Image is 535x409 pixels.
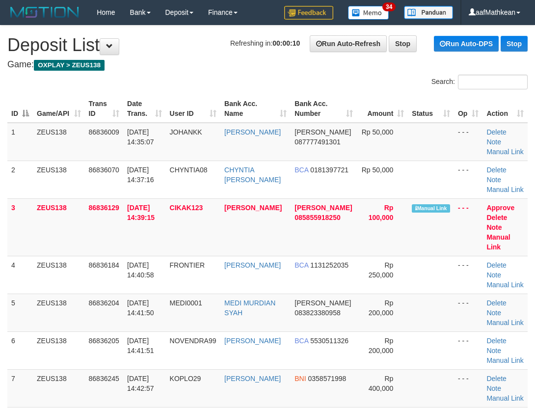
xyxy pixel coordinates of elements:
[454,294,482,331] td: - - -
[486,271,501,279] a: Note
[7,369,33,407] td: 7
[291,95,356,123] th: Bank Acc. Number: activate to sort column ascending
[486,261,506,269] a: Delete
[310,337,348,345] span: Copy 5530511326 to clipboard
[284,6,333,20] img: Feedback.jpg
[7,161,33,198] td: 2
[89,128,119,136] span: 86836009
[294,214,340,221] span: Copy 085855918250 to clipboard
[294,375,306,382] span: BNI
[33,161,85,198] td: ZEUS138
[224,166,281,184] a: CHYNTIA [PERSON_NAME]
[486,299,506,307] a: Delete
[170,337,216,345] span: NOVENDRA99
[486,337,506,345] a: Delete
[166,95,221,123] th: User ID: activate to sort column ascending
[404,6,453,19] img: panduan.png
[454,161,482,198] td: - - -
[486,347,501,354] a: Note
[454,123,482,161] td: - - -
[127,299,154,317] span: [DATE] 14:41:50
[272,39,300,47] strong: 00:00:10
[294,309,340,317] span: Copy 083823380958 to clipboard
[89,299,119,307] span: 86836204
[33,369,85,407] td: ZEUS138
[369,375,394,392] span: Rp 400,000
[294,166,308,174] span: BCA
[33,95,85,123] th: Game/API: activate to sort column ascending
[458,75,528,89] input: Search:
[33,123,85,161] td: ZEUS138
[486,176,501,184] a: Note
[170,128,202,136] span: JOHANKK
[7,60,528,70] h4: Game:
[308,375,347,382] span: Copy 0358571998 to clipboard
[369,204,394,221] span: Rp 100,000
[127,261,154,279] span: [DATE] 14:40:58
[7,35,528,55] h1: Deposit List
[486,309,501,317] a: Note
[486,138,501,146] a: Note
[7,294,33,331] td: 5
[224,337,281,345] a: [PERSON_NAME]
[170,299,202,307] span: MEDI0001
[486,375,506,382] a: Delete
[89,337,119,345] span: 86836205
[224,299,275,317] a: MEDI MURDIAN SYAH
[230,39,300,47] span: Refreshing in:
[34,60,105,71] span: OXPLAY > ZEUS138
[7,123,33,161] td: 1
[294,138,340,146] span: Copy 087777491301 to clipboard
[486,356,524,364] a: Manual Link
[123,95,166,123] th: Date Trans.: activate to sort column ascending
[127,375,154,392] span: [DATE] 14:42:57
[220,95,291,123] th: Bank Acc. Name: activate to sort column ascending
[7,331,33,369] td: 6
[33,331,85,369] td: ZEUS138
[454,369,482,407] td: - - -
[389,35,417,52] a: Stop
[486,281,524,289] a: Manual Link
[170,166,208,174] span: CHYNTIA08
[33,294,85,331] td: ZEUS138
[310,261,348,269] span: Copy 1131252035 to clipboard
[170,261,205,269] span: FRONTIER
[7,198,33,256] td: 3
[362,128,394,136] span: Rp 50,000
[486,214,507,221] a: Delete
[310,166,348,174] span: Copy 0181397721 to clipboard
[486,204,514,212] a: Approve
[7,95,33,123] th: ID: activate to sort column descending
[486,394,524,402] a: Manual Link
[224,261,281,269] a: [PERSON_NAME]
[486,233,510,251] a: Manual Link
[7,256,33,294] td: 4
[33,198,85,256] td: ZEUS138
[294,337,308,345] span: BCA
[7,5,82,20] img: MOTION_logo.png
[486,166,506,174] a: Delete
[482,95,528,123] th: Action: activate to sort column ascending
[224,128,281,136] a: [PERSON_NAME]
[357,95,408,123] th: Amount: activate to sort column ascending
[486,319,524,327] a: Manual Link
[89,204,119,212] span: 86836129
[33,256,85,294] td: ZEUS138
[501,36,528,52] a: Stop
[127,128,154,146] span: [DATE] 14:35:07
[408,95,454,123] th: Status: activate to sort column ascending
[89,166,119,174] span: 86836070
[486,186,524,193] a: Manual Link
[348,6,389,20] img: Button%20Memo.svg
[362,166,394,174] span: Rp 50,000
[127,204,155,221] span: [DATE] 14:39:15
[434,36,499,52] a: Run Auto-DPS
[486,128,506,136] a: Delete
[486,148,524,156] a: Manual Link
[412,204,450,213] span: Manually Linked
[454,95,482,123] th: Op: activate to sort column ascending
[294,128,351,136] span: [PERSON_NAME]
[127,337,154,354] span: [DATE] 14:41:51
[369,261,394,279] span: Rp 250,000
[486,384,501,392] a: Note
